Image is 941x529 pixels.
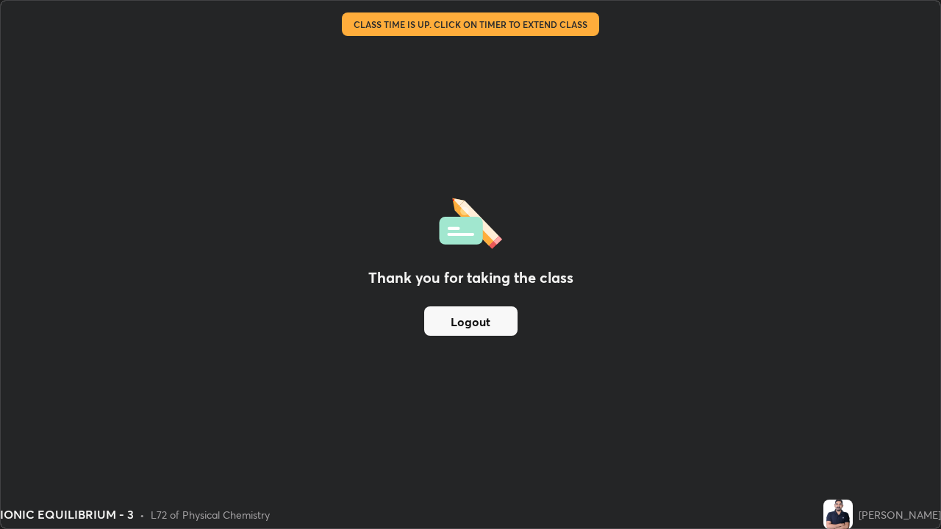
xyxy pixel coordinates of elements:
[859,507,941,522] div: [PERSON_NAME]
[151,507,270,522] div: L72 of Physical Chemistry
[439,193,502,249] img: offlineFeedback.1438e8b3.svg
[424,306,518,336] button: Logout
[823,500,853,529] img: b802cd2ee5f64e51beddf1074ae91585.jpg
[140,507,145,522] div: •
[368,267,573,289] h2: Thank you for taking the class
